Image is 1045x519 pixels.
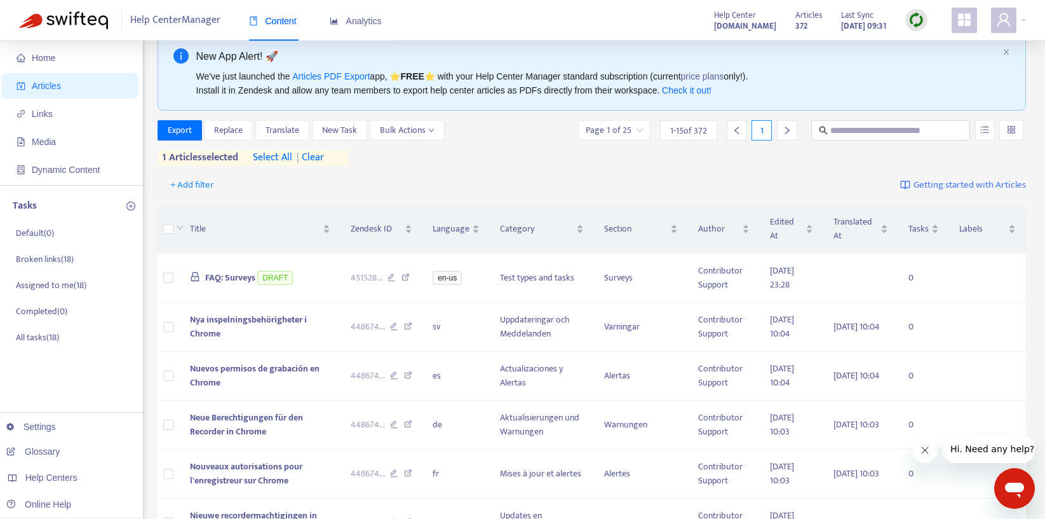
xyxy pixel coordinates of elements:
[16,226,54,240] p: Default ( 0 )
[594,254,688,303] td: Surveys
[16,253,74,266] p: Broken links ( 18 )
[19,11,108,29] img: Swifteq
[32,109,53,119] span: Links
[370,120,445,141] button: Bulk Actionsdown
[688,205,760,254] th: Author
[158,120,202,141] button: Export
[330,17,339,25] span: area-chart
[32,53,55,63] span: Home
[190,361,320,390] span: Nuevos permisos de grabación en Chrome
[795,8,822,22] span: Articles
[752,120,772,141] div: 1
[190,410,303,439] span: Neue Berechtigungen für den Recorder in Chrome
[168,123,192,137] span: Export
[833,319,880,334] span: [DATE] 10:04
[422,303,490,352] td: sv
[13,198,37,214] p: Tasks
[770,312,794,341] span: [DATE] 10:04
[340,205,423,254] th: Zendesk ID
[688,450,760,499] td: Contributor Support
[490,352,594,401] td: Actualizaciones y Alertas
[688,254,760,303] td: Contributor Support
[16,279,86,292] p: Assigned to me ( 18 )
[17,53,25,62] span: home
[833,215,878,243] span: Translated At
[490,450,594,499] td: Mises à jour et alertes
[898,303,949,352] td: 0
[297,149,299,166] span: |
[688,303,760,352] td: Contributor Support
[17,81,25,90] span: account-book
[422,401,490,450] td: de
[795,19,807,33] strong: 372
[196,48,998,64] div: New App Alert! 🚀
[196,69,998,97] div: We've just launched the app, ⭐ ⭐️ with your Help Center Manager standard subscription (current on...
[819,126,828,135] span: search
[6,499,71,509] a: Online Help
[770,410,794,439] span: [DATE] 10:03
[594,352,688,401] td: Alertas
[908,12,924,28] img: sync.dc5367851b00ba804db3.png
[433,271,462,285] span: en-us
[500,222,574,236] span: Category
[6,422,56,432] a: Settings
[351,271,382,285] span: 451528 ...
[662,85,711,95] a: Check it out!
[490,254,594,303] td: Test types and tasks
[130,8,220,32] span: Help Center Manager
[604,222,668,236] span: Section
[670,124,707,137] span: 1 - 15 of 372
[1002,48,1010,56] span: close
[900,175,1026,195] a: Getting started with Articles
[841,8,873,22] span: Last Sync
[158,150,239,165] span: 1 articles selected
[994,468,1035,509] iframe: Button to launch messaging window
[190,312,307,341] span: Nya inspelningsbehörigheter i Chrome
[351,320,385,334] span: 448674 ...
[190,272,200,282] span: lock
[959,222,1006,236] span: Labels
[190,222,320,236] span: Title
[770,361,794,390] span: [DATE] 10:04
[422,205,490,254] th: Language
[943,435,1035,463] iframe: Message from company
[16,305,67,318] p: Completed ( 0 )
[898,254,949,303] td: 0
[1002,48,1010,57] button: close
[6,446,60,457] a: Glossary
[841,19,886,33] strong: [DATE] 09:31
[253,150,292,165] span: select all
[681,71,724,81] a: price plans
[292,71,370,81] a: Articles PDF Export
[25,473,78,483] span: Help Centers
[490,205,594,254] th: Category
[908,222,929,236] span: Tasks
[266,123,299,137] span: Translate
[170,177,214,193] span: + Add filter
[490,401,594,450] td: Aktualisierungen und Warnungen
[16,331,59,344] p: All tasks ( 18 )
[898,450,949,499] td: 0
[900,180,910,190] img: image-link
[32,165,100,175] span: Dynamic Content
[32,137,56,147] span: Media
[833,368,880,383] span: [DATE] 10:04
[204,120,253,141] button: Replace
[32,81,61,91] span: Articles
[957,12,972,27] span: appstore
[688,352,760,401] td: Contributor Support
[126,202,135,211] span: plus-circle
[949,205,1026,254] th: Labels
[249,17,258,25] span: book
[996,12,1011,27] span: user
[161,175,224,195] button: + Add filter
[249,16,297,26] span: Content
[490,303,594,352] td: Uppdateringar och Meddelanden
[760,205,823,254] th: Edited At
[714,8,756,22] span: Help Center
[173,48,189,64] span: info-circle
[17,137,25,146] span: file-image
[783,126,792,135] span: right
[833,417,879,432] span: [DATE] 10:03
